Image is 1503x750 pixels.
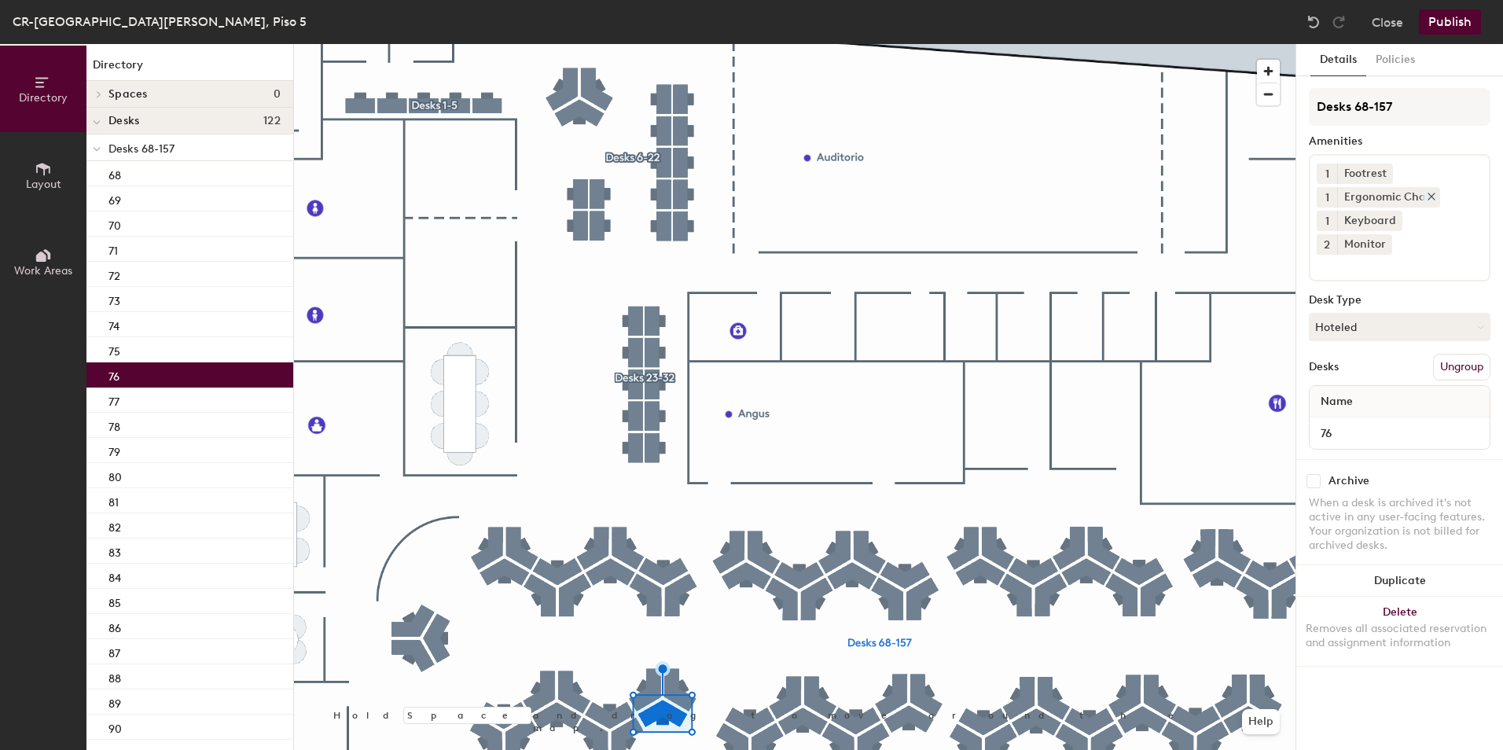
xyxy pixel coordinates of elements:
[108,315,119,333] p: 74
[1433,354,1490,381] button: Ungroup
[26,178,61,191] span: Layout
[1366,44,1424,76] button: Policies
[14,264,72,278] span: Work Areas
[1306,14,1321,30] img: Undo
[108,416,120,434] p: 78
[1306,622,1494,650] div: Removes all associated reservation and assignment information
[263,115,281,127] span: 122
[1324,237,1330,253] span: 2
[108,115,139,127] span: Desks
[1337,234,1392,255] div: Monitor
[108,441,120,459] p: 79
[108,189,121,208] p: 69
[108,391,119,409] p: 77
[1296,565,1503,597] button: Duplicate
[1325,213,1329,230] span: 1
[108,718,122,736] p: 90
[1331,14,1347,30] img: Redo
[108,88,148,101] span: Spaces
[1337,187,1440,208] div: Ergonomic Chair
[1310,44,1366,76] button: Details
[108,491,119,509] p: 81
[1317,187,1337,208] button: 1
[1317,211,1337,231] button: 1
[1309,496,1490,553] div: When a desk is archived it's not active in any user-facing features. Your organization is not bil...
[1313,422,1486,444] input: Unnamed desk
[108,667,121,686] p: 88
[108,164,121,182] p: 68
[108,265,120,283] p: 72
[1309,135,1490,148] div: Amenities
[274,88,281,101] span: 0
[108,592,121,610] p: 85
[19,91,68,105] span: Directory
[108,517,121,535] p: 82
[1317,164,1337,184] button: 1
[108,542,121,560] p: 83
[1328,475,1369,487] div: Archive
[108,215,121,233] p: 70
[108,290,120,308] p: 73
[108,366,119,384] p: 76
[108,240,118,258] p: 71
[1309,313,1490,341] button: Hoteled
[86,57,293,81] h1: Directory
[108,567,121,585] p: 84
[1309,294,1490,307] div: Desk Type
[1313,388,1361,416] span: Name
[13,12,307,31] div: CR-[GEOGRAPHIC_DATA][PERSON_NAME], Piso 5
[108,617,121,635] p: 86
[108,466,122,484] p: 80
[108,340,120,358] p: 75
[108,642,120,660] p: 87
[108,693,121,711] p: 89
[1242,709,1280,734] button: Help
[1337,164,1393,184] div: Footrest
[1325,189,1329,206] span: 1
[1325,166,1329,182] span: 1
[1419,9,1481,35] button: Publish
[1317,234,1337,255] button: 2
[108,142,175,156] span: Desks 68-157
[1309,361,1339,373] div: Desks
[1296,597,1503,666] button: DeleteRemoves all associated reservation and assignment information
[1372,9,1403,35] button: Close
[1337,211,1402,231] div: Keyboard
